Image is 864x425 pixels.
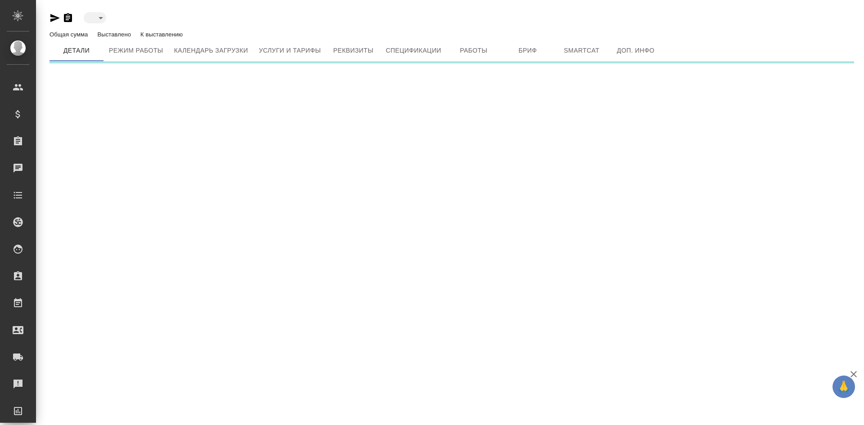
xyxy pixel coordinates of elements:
[386,45,441,56] span: Спецификации
[836,377,851,396] span: 🙏
[452,45,495,56] span: Работы
[560,45,603,56] span: Smartcat
[49,31,90,38] p: Общая сумма
[49,13,60,23] button: Скопировать ссылку для ЯМессенджера
[614,45,657,56] span: Доп. инфо
[97,31,133,38] p: Выставлено
[332,45,375,56] span: Реквизиты
[55,45,98,56] span: Детали
[63,13,73,23] button: Скопировать ссылку
[174,45,248,56] span: Календарь загрузки
[109,45,163,56] span: Режим работы
[84,12,106,23] div: ​
[832,376,855,398] button: 🙏
[259,45,321,56] span: Услуги и тарифы
[506,45,549,56] span: Бриф
[140,31,185,38] p: К выставлению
